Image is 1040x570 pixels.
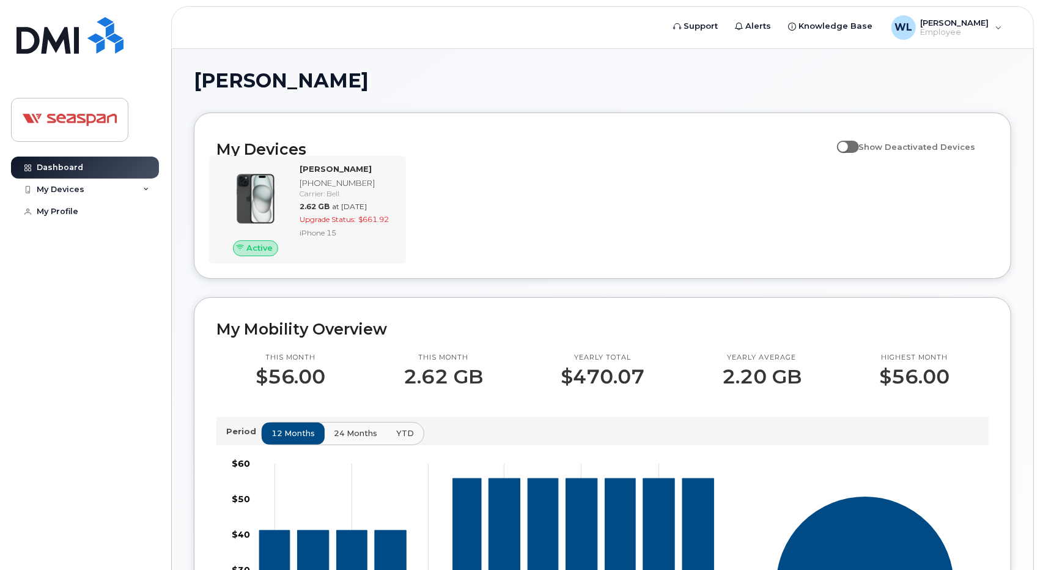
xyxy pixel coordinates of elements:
[404,353,483,363] p: This month
[722,353,802,363] p: Yearly average
[232,529,250,540] tspan: $40
[722,366,802,388] p: 2.20 GB
[300,177,394,189] div: [PHONE_NUMBER]
[334,427,377,439] span: 24 months
[300,215,356,224] span: Upgrade Status:
[300,164,372,174] strong: [PERSON_NAME]
[332,202,367,211] span: at [DATE]
[216,320,989,338] h2: My Mobility Overview
[396,427,414,439] span: YTD
[358,215,389,224] span: $661.92
[404,366,483,388] p: 2.62 GB
[837,135,847,145] input: Show Deactivated Devices
[256,353,326,363] p: This month
[879,366,950,388] p: $56.00
[232,458,250,469] tspan: $60
[300,188,394,199] div: Carrier: Bell
[859,142,976,152] span: Show Deactivated Devices
[226,426,261,437] p: Period
[194,72,369,90] span: [PERSON_NAME]
[561,353,644,363] p: Yearly total
[879,353,950,363] p: Highest month
[216,140,831,158] h2: My Devices
[256,366,326,388] p: $56.00
[300,228,394,238] div: iPhone 15
[226,169,285,228] img: iPhone_15_Black.png
[561,366,644,388] p: $470.07
[300,202,330,211] span: 2.62 GB
[246,242,273,254] span: Active
[232,494,250,505] tspan: $50
[216,163,399,256] a: Active[PERSON_NAME][PHONE_NUMBER]Carrier: Bell2.62 GBat [DATE]Upgrade Status:$661.92iPhone 15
